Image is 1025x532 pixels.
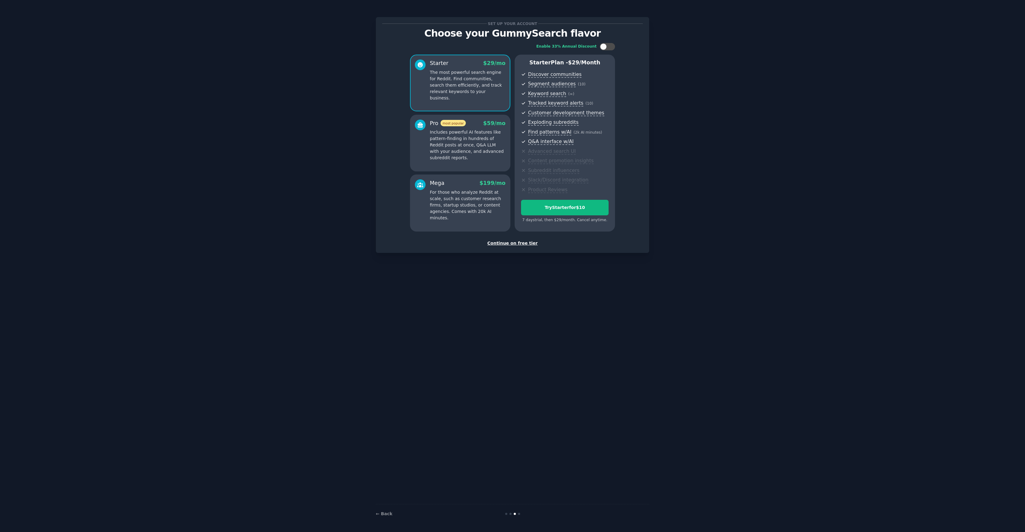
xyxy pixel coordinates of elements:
[528,167,579,174] span: Subreddit influencers
[382,240,643,246] div: Continue on free tier
[528,138,574,145] span: Q&A interface w/AI
[521,59,609,66] p: Starter Plan -
[441,120,466,126] span: most popular
[578,82,585,86] span: ( 10 )
[521,200,609,215] button: TryStarterfor$10
[528,119,578,126] span: Exploding subreddits
[430,189,505,221] p: For those who analyze Reddit at scale, such as customer research firms, startup studios, or conte...
[483,60,505,66] span: $ 29 /mo
[521,204,608,211] div: Try Starter for $10
[528,71,581,78] span: Discover communities
[528,187,567,193] span: Product Reviews
[528,81,576,87] span: Segment audiences
[528,177,588,183] span: Slack/Discord integration
[480,180,505,186] span: $ 199 /mo
[483,120,505,126] span: $ 59 /mo
[528,110,604,116] span: Customer development themes
[376,511,392,516] a: ← Back
[528,129,571,135] span: Find patterns w/AI
[521,217,609,223] div: 7 days trial, then $ 29 /month . Cancel anytime.
[585,101,593,106] span: ( 10 )
[430,129,505,161] p: Includes powerful AI features like pattern-finding in hundreds of Reddit posts at once, Q&A LLM w...
[568,59,600,66] span: $ 29 /month
[528,100,583,106] span: Tracked keyword alerts
[574,130,602,135] span: ( 2k AI minutes )
[430,59,448,67] div: Starter
[528,91,566,97] span: Keyword search
[430,69,505,101] p: The most powerful search engine for Reddit. Find communities, search them efficiently, and track ...
[430,120,466,127] div: Pro
[487,20,538,27] span: Set up your account
[430,179,444,187] div: Mega
[382,28,643,39] p: Choose your GummySearch flavor
[536,44,597,49] div: Enable 33% Annual Discount
[528,148,576,155] span: Advanced search UI
[568,92,574,96] span: ( ∞ )
[528,158,594,164] span: Content promotion insights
